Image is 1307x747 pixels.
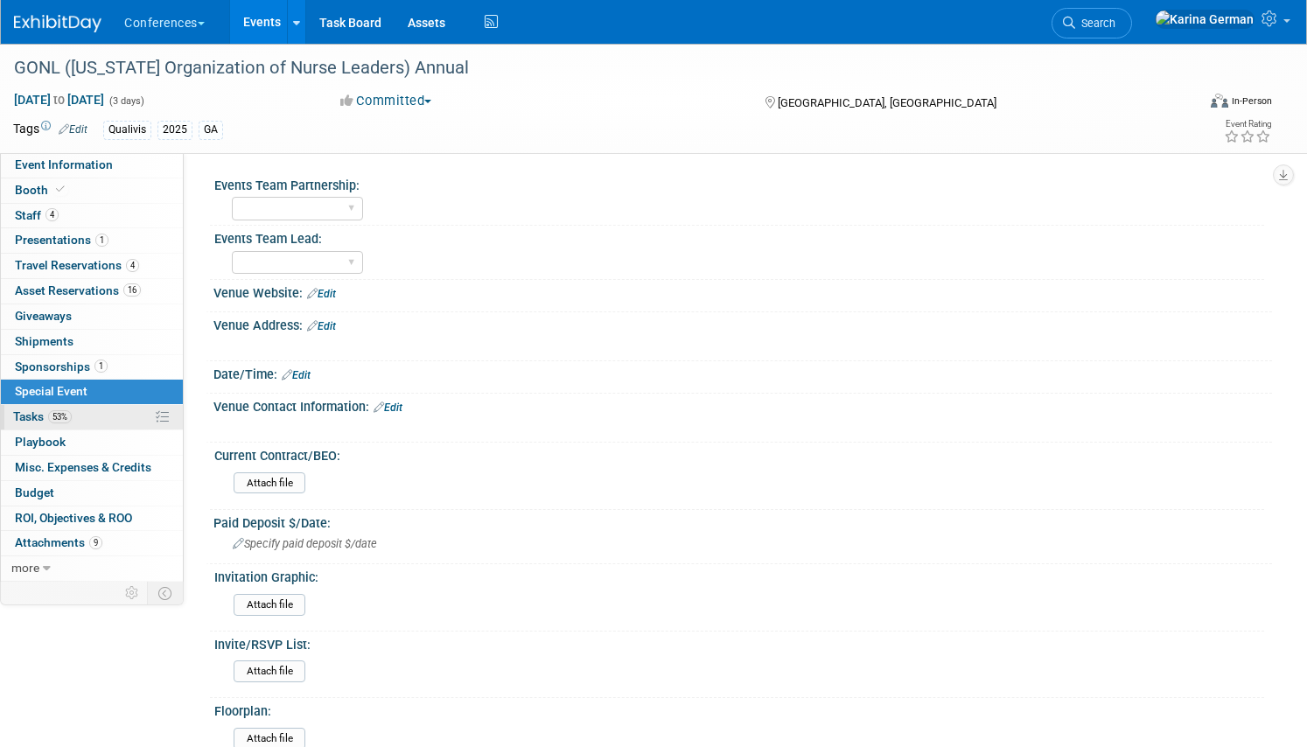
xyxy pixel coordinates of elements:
[15,183,68,197] span: Booth
[1,380,183,404] a: Special Event
[213,361,1272,384] div: Date/Time:
[1,456,183,480] a: Misc. Expenses & Credits
[157,121,192,139] div: 2025
[213,312,1272,335] div: Venue Address:
[1,330,183,354] a: Shipments
[213,394,1272,416] div: Venue Contact Information:
[15,208,59,222] span: Staff
[213,280,1272,303] div: Venue Website:
[1075,17,1115,30] span: Search
[56,185,65,194] i: Booth reservation complete
[1,204,183,228] a: Staff4
[11,561,39,575] span: more
[214,564,1264,586] div: Invitation Graphic:
[1,153,183,178] a: Event Information
[15,511,132,525] span: ROI, Objectives & ROO
[307,320,336,332] a: Edit
[1,228,183,253] a: Presentations1
[13,120,87,140] td: Tags
[1052,8,1132,38] a: Search
[15,283,141,297] span: Asset Reservations
[214,698,1264,720] div: Floorplan:
[1084,91,1272,117] div: Event Format
[1,178,183,203] a: Booth
[1,355,183,380] a: Sponsorships1
[307,288,336,300] a: Edit
[15,360,108,373] span: Sponsorships
[15,157,113,171] span: Event Information
[1,531,183,555] a: Attachments9
[1,254,183,278] a: Travel Reservations4
[103,121,151,139] div: Qualivis
[1,304,183,329] a: Giveaways
[89,536,102,549] span: 9
[94,360,108,373] span: 1
[15,258,139,272] span: Travel Reservations
[214,226,1264,248] div: Events Team Lead:
[48,410,72,423] span: 53%
[1231,94,1272,108] div: In-Person
[13,409,72,423] span: Tasks
[15,384,87,398] span: Special Event
[778,96,996,109] span: [GEOGRAPHIC_DATA], [GEOGRAPHIC_DATA]
[1,430,183,455] a: Playbook
[1,506,183,531] a: ROI, Objectives & ROO
[123,283,141,297] span: 16
[374,401,402,414] a: Edit
[8,52,1165,84] div: GONL ([US_STATE] Organization of Nurse Leaders) Annual
[1155,10,1255,29] img: Karina German
[14,15,101,32] img: ExhibitDay
[59,123,87,136] a: Edit
[108,95,144,107] span: (3 days)
[117,582,148,604] td: Personalize Event Tab Strip
[214,172,1264,194] div: Events Team Partnership:
[1,279,183,304] a: Asset Reservations16
[15,309,72,323] span: Giveaways
[15,334,73,348] span: Shipments
[213,510,1272,532] div: Paid Deposit $/Date:
[1,405,183,429] a: Tasks53%
[45,208,59,221] span: 4
[199,121,223,139] div: GA
[1,556,183,581] a: more
[1211,94,1228,108] img: Format-Inperson.png
[126,259,139,272] span: 4
[15,485,54,499] span: Budget
[95,234,108,247] span: 1
[15,435,66,449] span: Playbook
[282,369,311,381] a: Edit
[13,92,105,108] span: [DATE] [DATE]
[148,582,184,604] td: Toggle Event Tabs
[15,233,108,247] span: Presentations
[15,535,102,549] span: Attachments
[1224,120,1271,129] div: Event Rating
[1,481,183,506] a: Budget
[233,537,377,550] span: Specify paid deposit $/date
[51,93,67,107] span: to
[214,632,1264,653] div: Invite/RSVP List:
[15,460,151,474] span: Misc. Expenses & Credits
[334,92,438,110] button: Committed
[214,443,1264,464] div: Current Contract/BEO:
